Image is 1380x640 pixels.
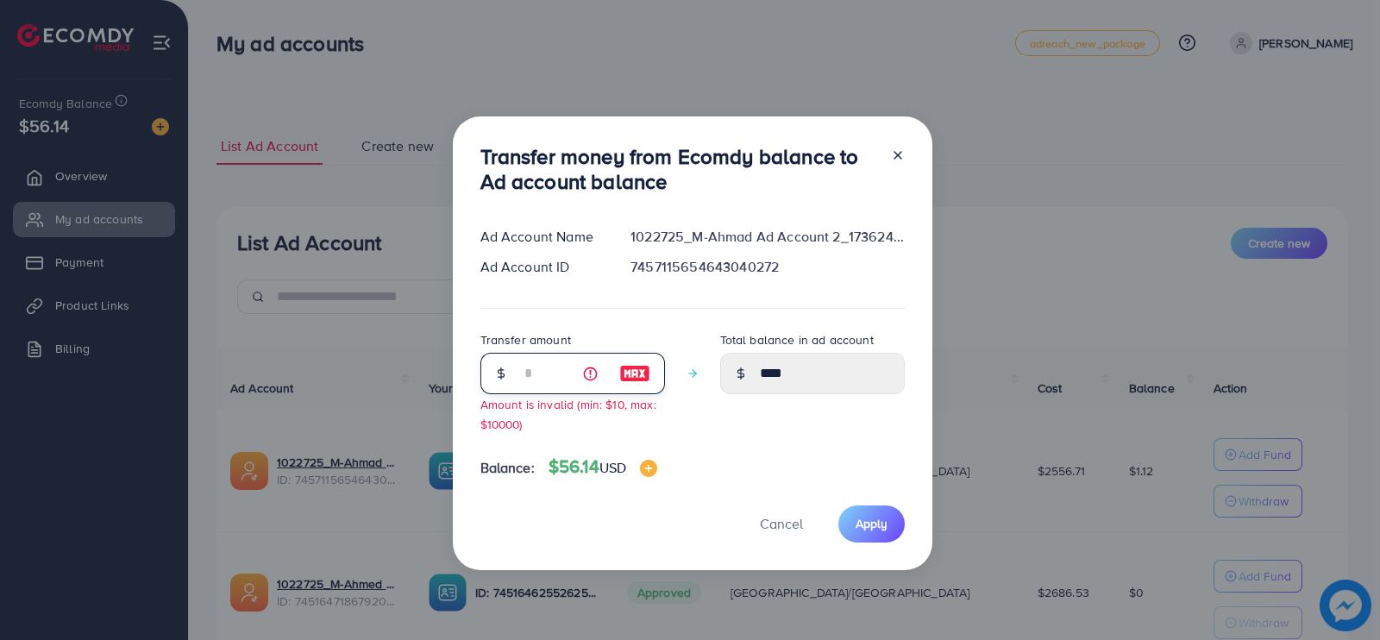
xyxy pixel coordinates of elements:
img: image [640,460,657,477]
div: Ad Account ID [467,257,618,277]
span: USD [599,458,626,477]
span: Cancel [760,514,803,533]
div: 7457115654643040272 [617,257,918,277]
label: Transfer amount [480,331,571,348]
span: Balance: [480,458,535,478]
button: Cancel [738,505,825,543]
div: 1022725_M-Ahmad Ad Account 2_1736245040763 [617,227,918,247]
label: Total balance in ad account [720,331,874,348]
img: image [619,363,650,384]
div: Ad Account Name [467,227,618,247]
small: Amount is invalid (min: $10, max: $10000) [480,396,656,432]
span: Apply [856,515,888,532]
h4: $56.14 [549,456,657,478]
h3: Transfer money from Ecomdy balance to Ad account balance [480,144,877,194]
button: Apply [838,505,905,543]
